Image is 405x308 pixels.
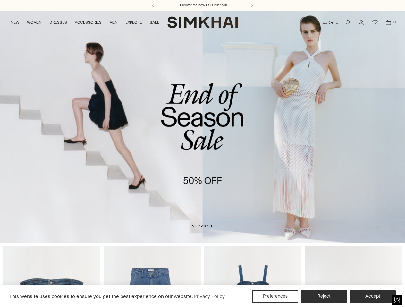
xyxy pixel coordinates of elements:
a: EXPLORE [125,15,142,30]
a: shop sale [192,224,213,230]
button: Reject [301,290,347,303]
a: DRESSES [49,15,67,30]
span: shop sale [192,224,213,228]
span: This website uses cookies to ensure you get the best experience on our website. [9,293,193,299]
a: NEW [11,15,19,30]
a: SIMKHAI [167,16,238,29]
a: ACCESSORIES [75,15,102,30]
a: SALE [150,15,159,30]
span: 0 [392,19,397,25]
a: WOMEN [27,15,42,30]
button: Preferences [252,290,298,303]
a: Go to the account page [355,16,368,29]
a: MEN [109,15,118,30]
a: Wishlist [368,16,381,29]
a: Privacy Policy (opens in a new tab) [193,292,226,301]
button: EUR € [323,15,339,30]
a: Open search modal [342,16,354,29]
button: Accept [350,290,396,303]
a: Discover the new Fall Collection [178,3,227,8]
a: Open cart modal [382,16,395,29]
